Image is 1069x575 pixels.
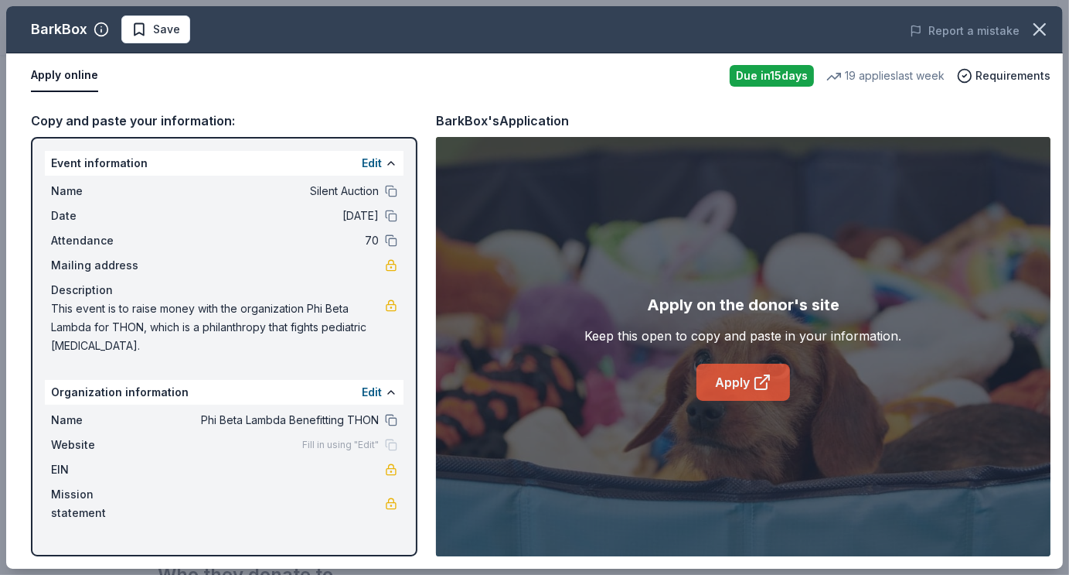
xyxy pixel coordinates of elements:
span: Requirements [975,67,1050,85]
span: Attendance [51,231,155,250]
span: Date [51,207,155,225]
div: Apply on the donor's site [647,293,839,317]
button: Edit [362,154,382,173]
button: Edit [362,383,382,402]
button: Apply online [31,60,98,92]
span: Fill in using "Edit" [302,439,379,451]
span: Phi Beta Lambda Benefitting THON [155,411,379,430]
div: BarkBox [31,17,87,42]
div: Due in 15 days [730,65,814,87]
button: Save [121,15,190,43]
button: Requirements [957,67,1050,85]
div: 19 applies last week [826,67,945,85]
span: Mailing address [51,256,155,275]
div: Description [51,281,397,299]
span: Website [51,436,155,454]
div: Copy and paste your information: [31,111,417,131]
span: Mission statement [51,485,155,522]
div: BarkBox's Application [436,111,569,131]
a: Apply [696,364,790,401]
div: Event information [45,151,403,176]
span: Name [51,182,155,200]
span: Save [153,20,180,39]
button: Report a mistake [910,22,1020,40]
span: This event is to raise money with the organization Phi Beta Lambda for THON, which is a philanthr... [51,299,385,355]
span: Name [51,411,155,430]
span: 70 [155,231,379,250]
span: EIN [51,460,155,479]
div: Keep this open to copy and paste in your information. [585,327,902,345]
div: Organization information [45,380,403,405]
span: [DATE] [155,207,379,225]
span: Silent Auction [155,182,379,200]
